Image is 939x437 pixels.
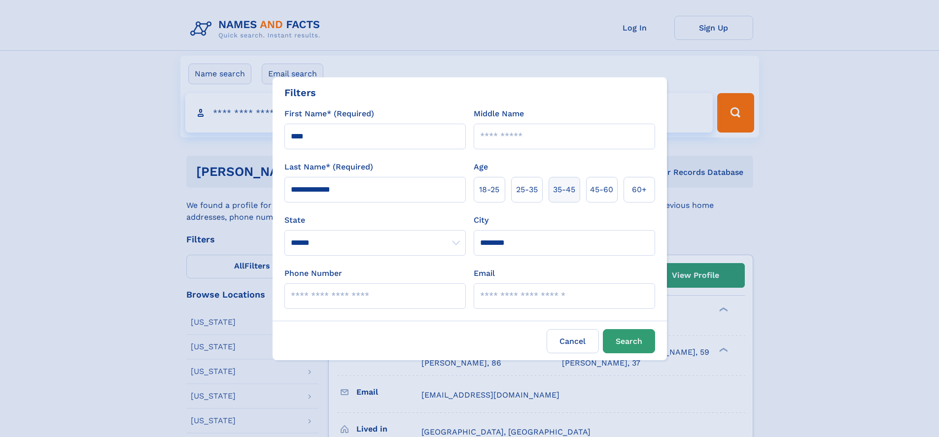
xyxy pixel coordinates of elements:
[284,214,466,226] label: State
[474,214,488,226] label: City
[474,268,495,279] label: Email
[284,108,374,120] label: First Name* (Required)
[479,184,499,196] span: 18‑25
[553,184,575,196] span: 35‑45
[474,108,524,120] label: Middle Name
[632,184,647,196] span: 60+
[590,184,613,196] span: 45‑60
[284,161,373,173] label: Last Name* (Required)
[284,268,342,279] label: Phone Number
[516,184,538,196] span: 25‑35
[603,329,655,353] button: Search
[284,85,316,100] div: Filters
[474,161,488,173] label: Age
[547,329,599,353] label: Cancel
